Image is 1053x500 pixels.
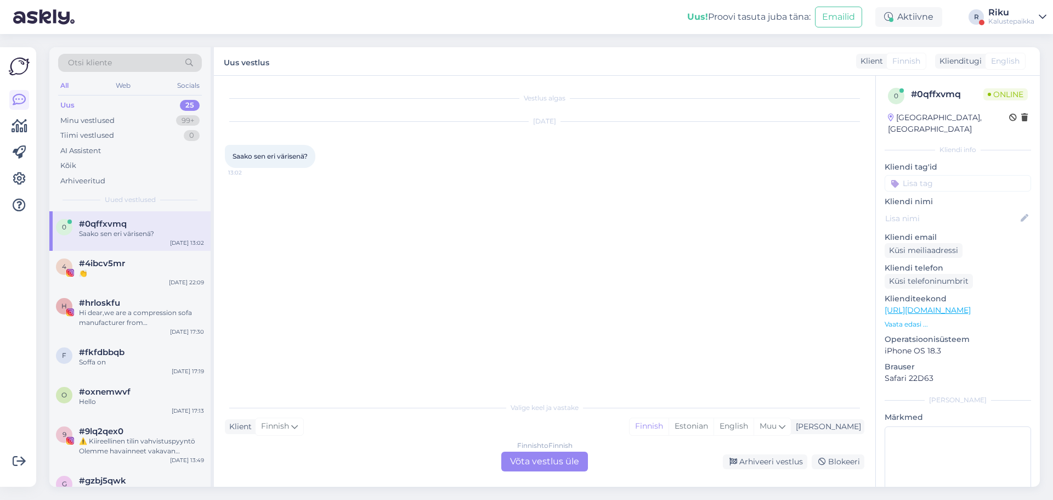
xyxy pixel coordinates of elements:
span: Saako sen eri värisenä? [233,152,308,160]
div: Aktiivne [875,7,942,27]
div: Hello [79,397,204,407]
div: Võta vestlus üle [501,452,588,471]
div: Kõik [60,160,76,171]
div: Web [114,78,133,93]
div: Küsi telefoninumbrit [885,274,973,289]
span: #4ibcv5mr [79,259,125,268]
span: 0 [62,223,66,231]
div: # 0qffxvmq [911,88,983,101]
div: Proovi tasuta juba täna: [687,10,811,24]
span: Otsi kliente [68,57,112,69]
div: ⚠️ Kiireellinen tilin vahvistuspyyntö Olemme havainneet vakavan rikkomuksen Facebook-tililläsi. T... [79,436,204,456]
div: Klient [225,421,252,432]
p: Kliendi nimi [885,196,1031,207]
div: Klienditugi [935,55,982,67]
div: Hi dear,we are a compression sofa manufacturer from [GEOGRAPHIC_DATA]After browsing your product,... [79,308,204,328]
span: #0qffxvmq [79,219,127,229]
span: #oxnemwvf [79,387,131,397]
div: 👏 [79,268,204,278]
div: R [969,9,984,25]
span: 13:02 [228,168,269,177]
div: Saako sen eri värisenä? [79,229,204,239]
label: Uus vestlus [224,54,269,69]
p: Kliendi telefon [885,262,1031,274]
b: Uus! [687,12,708,22]
div: Riku [988,8,1034,17]
span: #hrloskfu [79,298,120,308]
p: Operatsioonisüsteem [885,334,1031,345]
p: Märkmed [885,412,1031,423]
div: [DATE] 13:49 [170,456,204,464]
button: Emailid [815,7,862,27]
span: Uued vestlused [105,195,156,205]
div: Kliendi info [885,145,1031,155]
div: 25 [180,100,200,111]
div: Valige keel ja vastake [225,403,864,413]
div: [PERSON_NAME] [79,486,204,496]
div: [DATE] 13:02 [170,239,204,247]
div: [DATE] 17:13 [172,407,204,415]
div: 0 [184,130,200,141]
div: [DATE] 17:30 [170,328,204,336]
div: Estonian [669,418,714,435]
a: [URL][DOMAIN_NAME] [885,305,971,315]
div: Klient [856,55,883,67]
span: 0 [894,92,898,100]
span: Finnish [261,420,289,432]
div: English [714,418,754,435]
input: Lisa tag [885,175,1031,192]
div: Finnish to Finnish [517,441,573,451]
span: o [61,391,67,399]
div: [PERSON_NAME] [791,421,861,432]
span: Muu [760,421,777,431]
span: English [991,55,1020,67]
span: f [62,351,66,359]
div: Socials [175,78,202,93]
div: [DATE] 17:19 [172,367,204,375]
img: Askly Logo [9,56,30,77]
div: Arhiveeritud [60,176,105,187]
div: Uus [60,100,75,111]
span: 4 [62,262,66,271]
p: Safari 22D63 [885,373,1031,384]
a: RikuKalustepaikka [988,8,1046,26]
div: Arhiveeri vestlus [723,454,807,469]
span: h [61,302,67,310]
div: Küsi meiliaadressi [885,243,963,258]
span: #9lq2qex0 [79,426,123,436]
div: AI Assistent [60,145,101,156]
span: Finnish [892,55,920,67]
span: #gzbj5qwk [79,476,126,486]
div: Vestlus algas [225,93,864,103]
div: [PERSON_NAME] [885,395,1031,405]
div: Finnish [630,418,669,435]
p: iPhone OS 18.3 [885,345,1031,357]
span: #fkfdbbqb [79,347,124,357]
span: 9 [63,430,66,439]
div: Blokeeri [812,454,864,469]
div: 99+ [176,115,200,126]
p: Kliendi tag'id [885,161,1031,173]
span: g [62,480,67,488]
p: Vaata edasi ... [885,319,1031,329]
p: Brauser [885,361,1031,373]
p: Klienditeekond [885,293,1031,305]
div: All [58,78,71,93]
div: [GEOGRAPHIC_DATA], [GEOGRAPHIC_DATA] [888,112,1009,135]
div: Soffa on [79,357,204,367]
div: Minu vestlused [60,115,115,126]
div: Kalustepaikka [988,17,1034,26]
span: Online [983,88,1028,100]
p: Kliendi email [885,232,1031,243]
div: [DATE] [225,116,864,126]
div: Tiimi vestlused [60,130,114,141]
input: Lisa nimi [885,212,1018,224]
div: [DATE] 22:09 [169,278,204,286]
